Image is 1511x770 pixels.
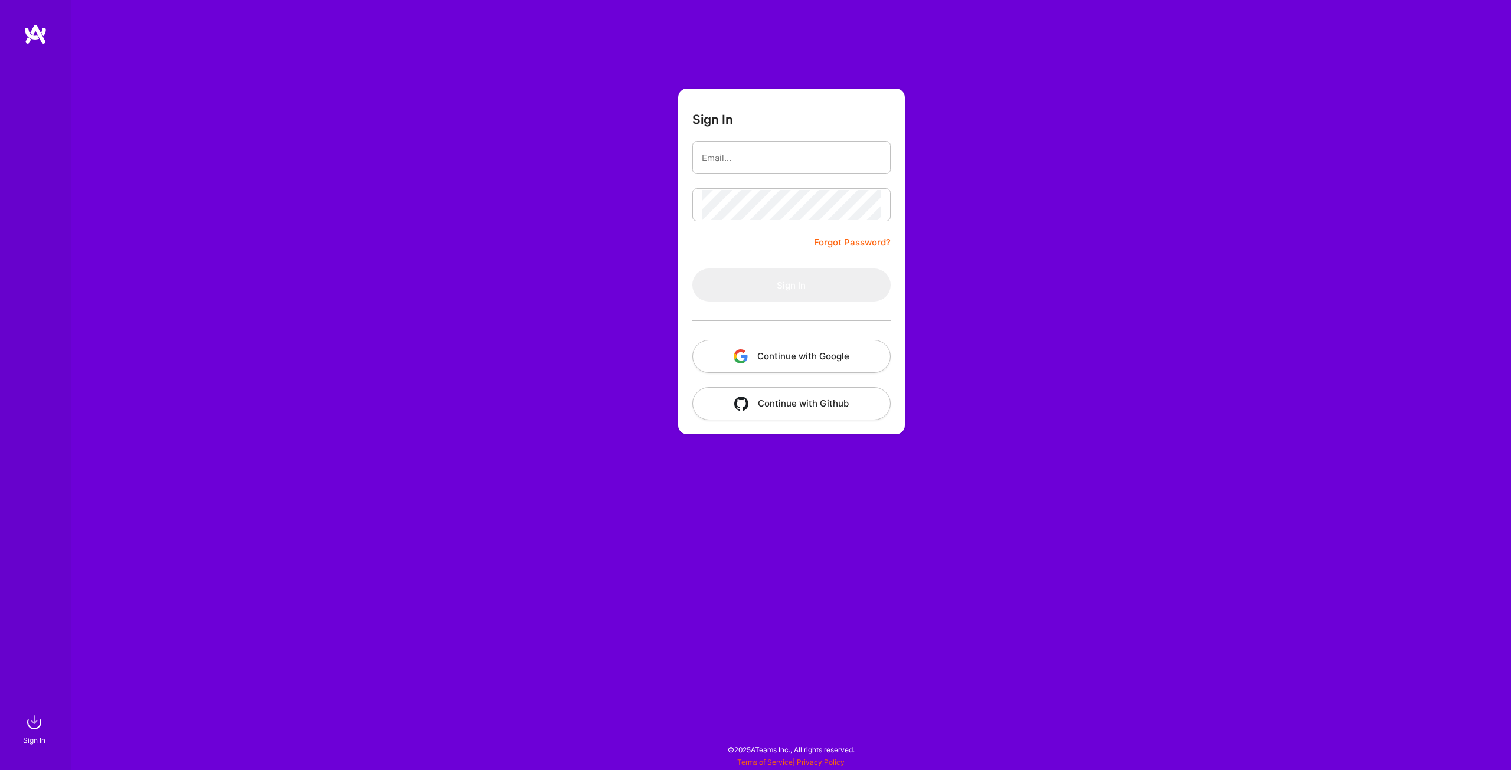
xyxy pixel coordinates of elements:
[23,734,45,746] div: Sign In
[71,735,1511,764] div: © 2025 ATeams Inc., All rights reserved.
[734,397,748,411] img: icon
[24,24,47,45] img: logo
[692,112,733,127] h3: Sign In
[25,710,46,746] a: sign inSign In
[814,235,891,250] a: Forgot Password?
[702,143,881,173] input: Email...
[737,758,845,766] span: |
[692,268,891,302] button: Sign In
[692,340,891,373] button: Continue with Google
[797,758,845,766] a: Privacy Policy
[734,349,748,363] img: icon
[22,710,46,734] img: sign in
[692,387,891,420] button: Continue with Github
[737,758,793,766] a: Terms of Service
